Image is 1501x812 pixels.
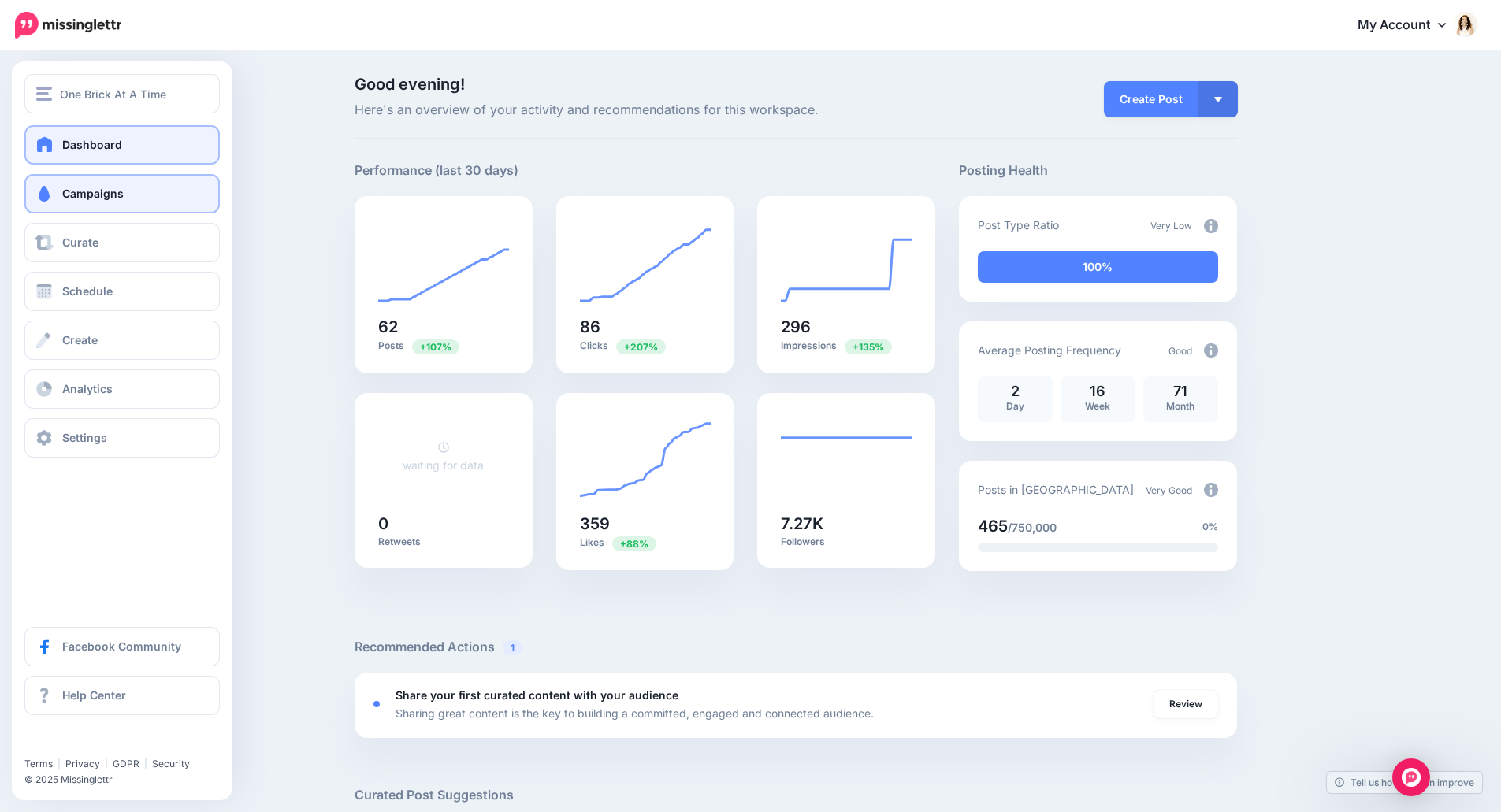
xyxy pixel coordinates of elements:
div: 100% of your posts in the last 30 days have been from Drip Campaigns [978,251,1218,283]
span: | [58,758,61,769]
span: 1 [503,640,522,655]
a: Schedule [24,272,220,311]
h5: Posting Health [959,161,1237,180]
h5: 0 [378,516,509,532]
p: Retweets [378,536,509,548]
span: Previous period: 191 [612,536,656,551]
img: Missinglettr [15,12,121,39]
a: waiting for data [403,440,484,472]
a: Terms [24,758,53,769]
p: Sharing great content is the key to building a committed, engaged and connected audience. [396,704,874,722]
span: Previous period: 28 [616,339,666,354]
p: Clicks [580,339,711,354]
h5: Recommended Actions [355,637,1237,657]
span: Here's an overview of your activity and recommendations for this workspace. [355,100,935,121]
img: menu.png [36,87,52,101]
li: © 2025 Missinglettr [24,772,229,788]
a: Dashboard [24,125,220,165]
h5: Performance (last 30 days) [355,161,518,180]
span: 465 [978,517,1008,536]
a: Security [152,758,190,769]
span: Analytics [62,382,113,395]
a: Create Post [1104,81,1198,117]
a: Privacy [65,758,100,769]
p: 71 [1151,384,1210,399]
button: One Brick At A Time [24,74,220,113]
div: Open Intercom Messenger [1392,758,1430,796]
p: Average Posting Frequency [978,341,1121,359]
span: Very Low [1150,220,1192,232]
span: Schedule [62,284,113,298]
a: Tell us how we can improve [1327,772,1482,793]
span: Good [1168,345,1192,357]
span: Day [1006,400,1024,412]
h5: 62 [378,319,509,335]
span: One Brick At A Time [60,85,166,103]
h5: 7.27K [781,516,912,532]
a: Campaigns [24,174,220,213]
img: arrow-down-white.png [1214,97,1222,102]
a: GDPR [113,758,139,769]
p: Followers [781,536,912,548]
span: | [144,758,147,769]
p: Posts in [GEOGRAPHIC_DATA] [978,480,1134,499]
h5: Curated Post Suggestions [355,785,1237,805]
a: Curate [24,223,220,262]
p: 16 [1068,384,1128,399]
span: /750,000 [1008,521,1057,534]
p: Impressions [781,339,912,354]
img: info-circle-grey.png [1204,483,1218,497]
b: Share your first curated content with your audience [396,688,678,702]
a: Help Center [24,676,220,715]
a: Review [1154,690,1218,718]
span: Good evening! [355,75,465,94]
span: Previous period: 30 [412,339,459,354]
p: 2 [986,384,1045,399]
iframe: Twitter Follow Button [24,735,144,751]
p: Post Type Ratio [978,216,1059,234]
img: info-circle-grey.png [1204,343,1218,358]
span: Help Center [62,688,126,702]
span: 0% [1202,519,1218,535]
a: Facebook Community [24,627,220,666]
span: Dashboard [62,138,122,151]
p: Posts [378,339,509,354]
h5: 86 [580,319,711,335]
a: Analytics [24,369,220,409]
span: Facebook Community [62,640,181,653]
span: Create [62,333,98,347]
span: Previous period: 126 [845,339,892,354]
span: Campaigns [62,187,124,200]
span: Curate [62,235,98,249]
span: | [105,758,108,769]
a: My Account [1342,6,1477,45]
p: Likes [580,536,711,551]
span: Very Good [1146,484,1192,496]
div: <div class='status-dot small red margin-right'></div>Error [373,701,380,707]
span: Week [1085,400,1110,412]
h5: 296 [781,319,912,335]
a: Create [24,321,220,360]
span: Settings [62,431,107,444]
img: info-circle-grey.png [1204,219,1218,233]
h5: 359 [580,516,711,532]
a: Settings [24,418,220,458]
span: Month [1166,400,1194,412]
